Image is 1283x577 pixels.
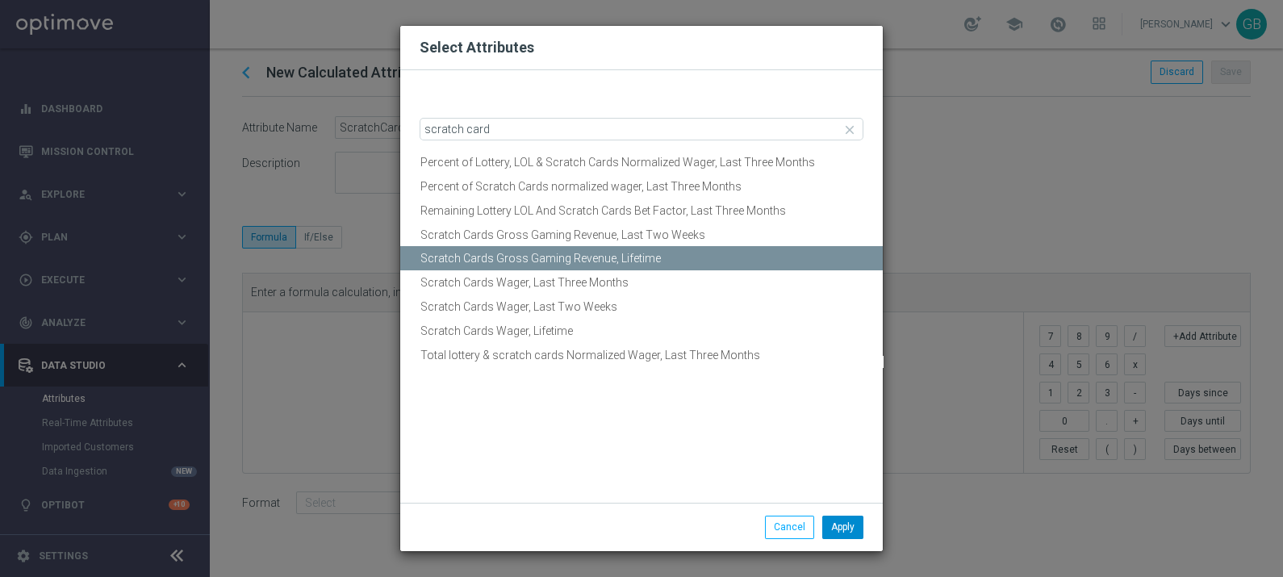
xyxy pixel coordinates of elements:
[420,38,534,57] h2: Select Attributes
[400,199,883,224] button: Remaining Lottery LOL And Scratch Cards Bet Factor, Last Three Months
[400,343,883,368] button: Total lottery & scratch cards Normalized Wager, Last Three Months
[400,246,883,271] button: Scratch Cards Gross Gaming Revenue, Lifetime
[400,319,883,344] button: Scratch Cards Wager, Lifetime
[400,270,883,295] button: Scratch Cards Wager, Last Three Months
[765,516,814,538] button: Cancel
[842,123,857,137] i: close
[400,295,883,320] button: Scratch Cards Wager, Last Two Weeks
[822,516,863,538] button: Apply
[400,174,883,199] button: Percent of Scratch Cards normalized wager, Last Three Months
[400,150,883,175] button: Percent of Lottery, LOL & Scratch Cards Normalized Wager, Last Three Months
[420,118,863,140] input: Quick find attribute
[400,223,883,248] button: Scratch Cards Gross Gaming Revenue, Last Two Weeks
